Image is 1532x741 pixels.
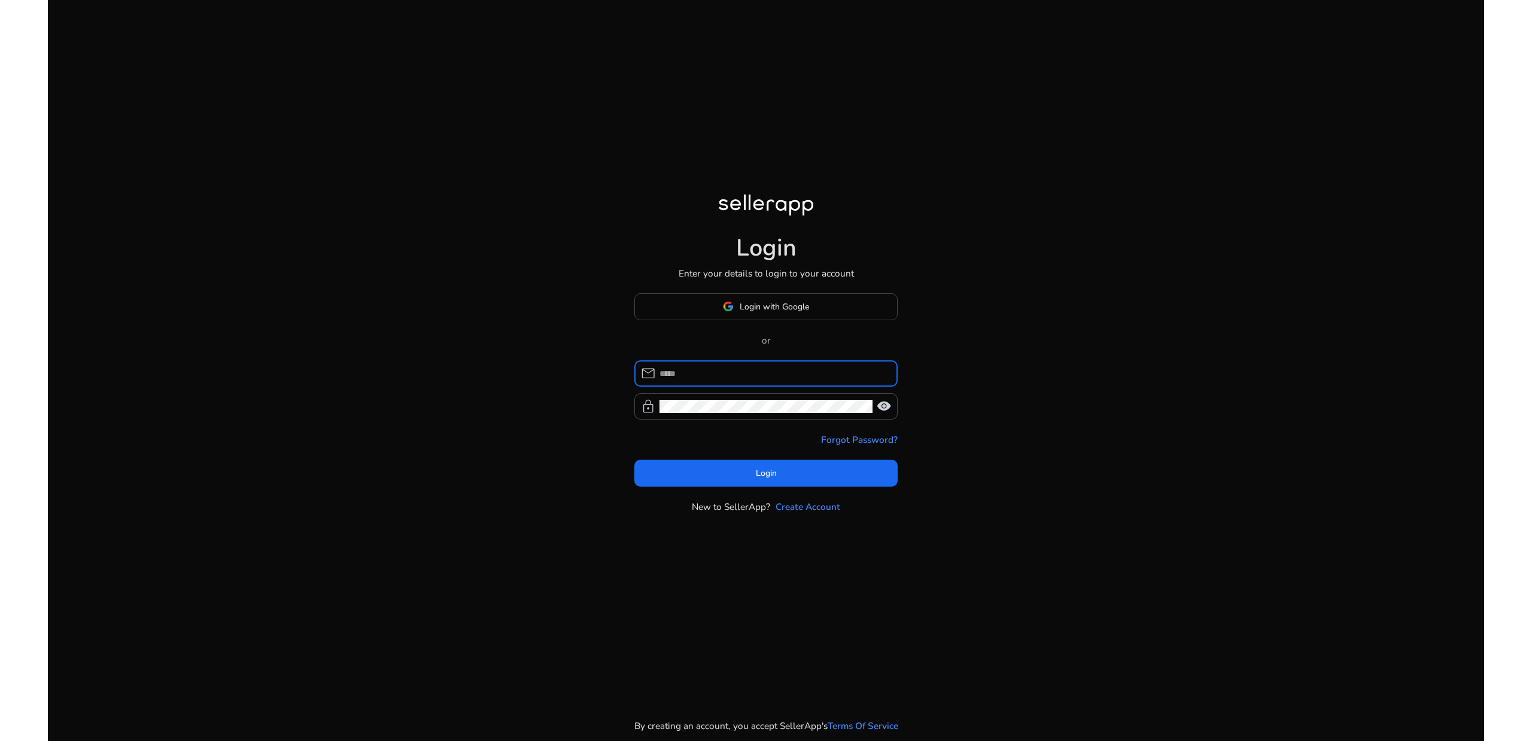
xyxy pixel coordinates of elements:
[828,719,898,733] a: Terms Of Service
[634,460,898,487] button: Login
[634,333,898,347] p: or
[723,301,734,312] img: google-logo.svg
[634,293,898,320] button: Login with Google
[692,500,770,514] p: New to SellerApp?
[876,399,892,414] span: visibility
[640,366,656,381] span: mail
[776,500,840,514] a: Create Account
[679,266,854,280] p: Enter your details to login to your account
[756,467,777,479] span: Login
[640,399,656,414] span: lock
[736,234,797,263] h1: Login
[740,300,809,313] span: Login with Google
[821,433,898,447] a: Forgot Password?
